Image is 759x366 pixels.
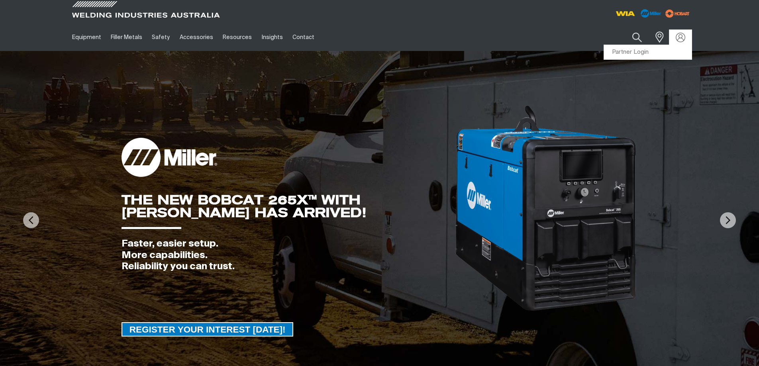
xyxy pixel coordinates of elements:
[67,23,106,51] a: Equipment
[106,23,147,51] a: Filler Metals
[288,23,319,51] a: Contact
[218,23,257,51] a: Resources
[604,45,692,60] a: Partner Login
[122,322,293,337] span: REGISTER YOUR INTEREST [DATE]!
[175,23,218,51] a: Accessories
[613,28,650,47] input: Product name or item number...
[122,238,454,272] div: Faster, easier setup. More capabilities. Reliability you can trust.
[122,322,294,337] a: REGISTER YOUR INTEREST TODAY!
[257,23,287,51] a: Insights
[23,212,39,228] img: PrevArrow
[122,194,454,219] div: THE NEW BOBCAT 265X™ WITH [PERSON_NAME] HAS ARRIVED!
[624,28,651,47] button: Search products
[663,8,692,20] img: miller
[67,23,536,51] nav: Main
[720,212,736,228] img: NextArrow
[147,23,175,51] a: Safety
